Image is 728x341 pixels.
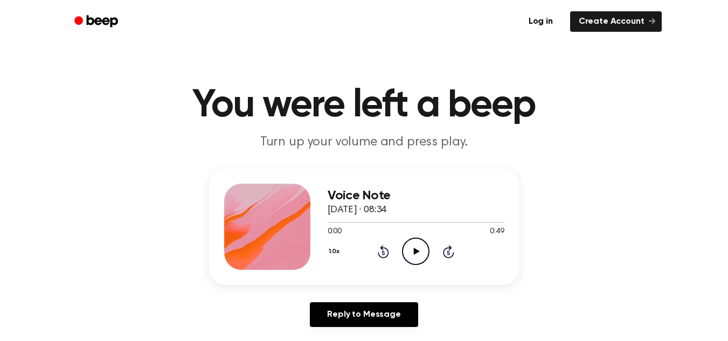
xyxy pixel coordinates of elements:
h1: You were left a beep [88,86,640,125]
button: 1.0x [328,242,344,261]
a: Log in [518,9,564,34]
a: Beep [67,11,128,32]
span: 0:49 [490,226,504,238]
span: [DATE] · 08:34 [328,205,387,215]
h3: Voice Note [328,189,504,203]
a: Create Account [570,11,662,32]
span: 0:00 [328,226,342,238]
p: Turn up your volume and press play. [157,134,571,151]
a: Reply to Message [310,302,418,327]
